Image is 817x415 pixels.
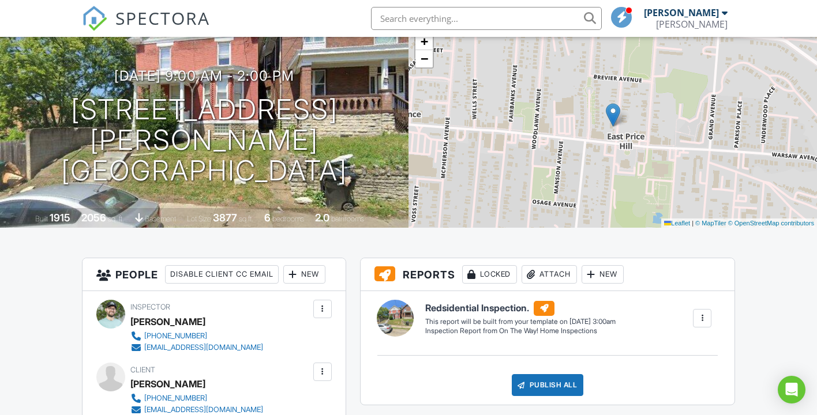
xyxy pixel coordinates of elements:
[145,214,176,223] span: basement
[361,258,735,291] h3: Reports
[656,18,728,30] div: Logan Nichols
[415,33,433,50] a: Zoom in
[144,394,207,403] div: [PHONE_NUMBER]
[144,405,263,414] div: [EMAIL_ADDRESS][DOMAIN_NAME]
[283,265,325,284] div: New
[644,7,719,18] div: [PERSON_NAME]
[264,212,271,224] div: 6
[728,220,814,227] a: © OpenStreetMap contributors
[144,331,207,341] div: [PHONE_NUMBER]
[462,265,517,284] div: Locked
[371,7,602,30] input: Search everything...
[130,375,205,393] div: [PERSON_NAME]
[130,342,263,353] a: [EMAIL_ADDRESS][DOMAIN_NAME]
[108,214,124,223] span: sq. ft.
[606,103,620,127] img: Marker
[130,303,170,311] span: Inspector
[425,301,616,316] h6: Redsidential Inspection.
[213,212,237,224] div: 3877
[81,212,106,224] div: 2056
[130,313,205,330] div: [PERSON_NAME]
[778,376,805,403] div: Open Intercom Messenger
[425,326,616,336] div: Inspection Report from On The Way! Home Inspections
[664,220,690,227] a: Leaflet
[187,214,211,223] span: Lot Size
[331,214,364,223] span: bathrooms
[130,365,155,374] span: Client
[115,6,210,30] span: SPECTORA
[82,6,107,31] img: The Best Home Inspection Software - Spectora
[522,265,577,284] div: Attach
[114,68,294,84] h3: [DATE] 9:00 am - 2:00 pm
[695,220,726,227] a: © MapTiler
[239,214,253,223] span: sq.ft.
[582,265,624,284] div: New
[165,265,279,284] div: Disable Client CC Email
[35,214,48,223] span: Built
[82,16,210,40] a: SPECTORA
[512,374,584,396] div: Publish All
[83,258,346,291] h3: People
[315,212,329,224] div: 2.0
[421,34,428,48] span: +
[272,214,304,223] span: bedrooms
[415,50,433,67] a: Zoom out
[130,330,263,342] a: [PHONE_NUMBER]
[18,95,390,186] h1: [STREET_ADDRESS][PERSON_NAME] [GEOGRAPHIC_DATA]
[692,220,694,227] span: |
[130,393,263,404] a: [PHONE_NUMBER]
[421,51,428,66] span: −
[144,343,263,352] div: [EMAIL_ADDRESS][DOMAIN_NAME]
[425,317,616,326] div: This report will be built from your template on [DATE] 3:00am
[50,212,70,224] div: 1915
